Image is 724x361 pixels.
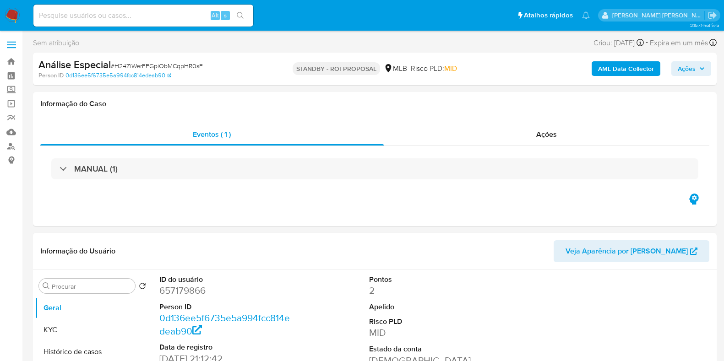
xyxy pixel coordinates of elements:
h1: Informação do Caso [40,99,709,108]
button: Geral [35,297,150,319]
span: Risco PLD: [411,64,457,74]
p: STANDBY - ROI PROPOSAL [293,62,380,75]
dt: Pontos [369,275,500,285]
button: Veja Aparência por [PERSON_NAME] [554,240,709,262]
input: Procurar [52,282,131,291]
span: Expira em um mês [650,38,708,48]
button: search-icon [231,9,250,22]
dt: Person ID [159,302,290,312]
span: # H24ZiWerFFGpiObMCqpHR0sF [111,61,203,70]
span: Sem atribuição [33,38,79,48]
a: Sair [708,11,717,20]
a: 0d136ee5f6735e5a994fcc814edeab90 [159,311,290,337]
input: Pesquise usuários ou casos... [33,10,253,22]
dd: MID [369,326,500,339]
a: Notificações [582,11,590,19]
span: MID [444,63,457,74]
span: Alt [212,11,219,20]
dd: 2 [369,284,500,297]
dd: 657179866 [159,284,290,297]
b: AML Data Collector [598,61,654,76]
dt: ID do usuário [159,275,290,285]
h1: Informação do Usuário [40,247,115,256]
span: Ações [536,129,557,140]
p: viviane.jdasilva@mercadopago.com.br [612,11,705,20]
span: Eventos ( 1 ) [193,129,231,140]
button: Procurar [43,282,50,290]
span: - [646,37,648,49]
dt: Risco PLD [369,317,500,327]
b: Person ID [38,71,64,80]
div: MLB [384,64,407,74]
a: 0d136ee5f6735e5a994fcc814edeab90 [65,71,171,80]
dt: Data de registro [159,342,290,352]
span: Ações [678,61,696,76]
dt: Estado da conta [369,344,500,354]
button: Ações [671,61,711,76]
button: Retornar ao pedido padrão [139,282,146,292]
button: AML Data Collector [592,61,660,76]
div: MANUAL (1) [51,158,698,179]
span: Veja Aparência por [PERSON_NAME] [566,240,688,262]
dt: Apelido [369,302,500,312]
h3: MANUAL (1) [74,164,118,174]
b: Análise Especial [38,57,111,72]
span: s [224,11,227,20]
div: Criou: [DATE] [593,37,644,49]
button: KYC [35,319,150,341]
span: Atalhos rápidos [524,11,573,20]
